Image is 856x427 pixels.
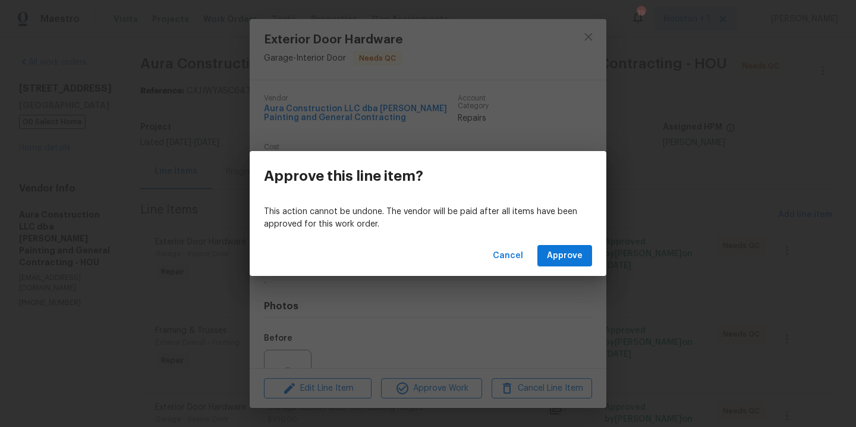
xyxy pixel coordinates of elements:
[547,249,583,263] span: Approve
[537,245,592,267] button: Approve
[493,249,523,263] span: Cancel
[264,168,423,184] h3: Approve this line item?
[264,206,592,231] p: This action cannot be undone. The vendor will be paid after all items have been approved for this...
[488,245,528,267] button: Cancel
